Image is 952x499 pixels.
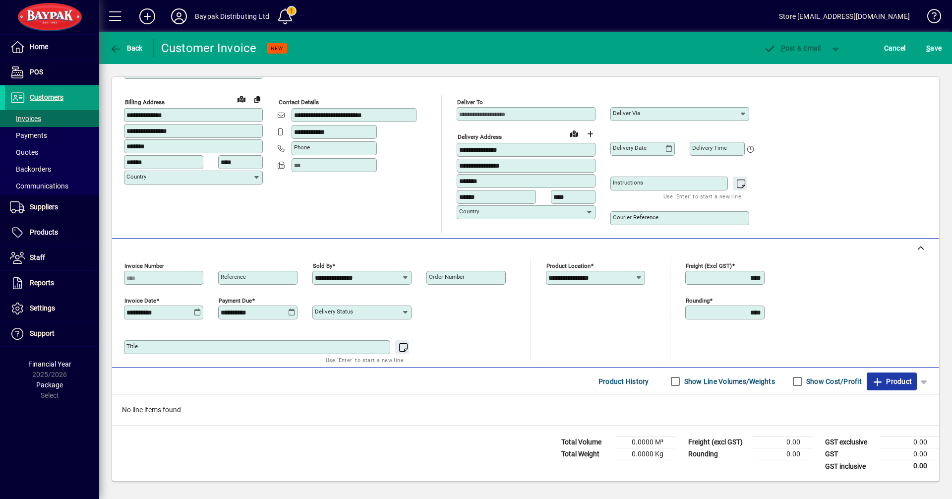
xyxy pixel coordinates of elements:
mat-label: Title [126,343,138,350]
td: Total Weight [556,448,616,460]
td: 0.00 [880,448,939,460]
span: Communications [10,182,68,190]
button: Save [924,39,944,57]
td: 0.00 [753,437,812,448]
mat-label: Courier Reference [613,214,658,221]
span: Support [30,329,55,337]
td: Rounding [683,448,753,460]
td: GST inclusive [820,460,880,473]
button: Cancel [882,39,908,57]
a: Staff [5,246,99,270]
span: S [926,44,930,52]
span: Product [872,374,912,389]
span: ave [926,40,942,56]
span: Quotes [10,148,38,156]
mat-label: Payment due [219,297,252,304]
span: Customers [30,93,63,101]
button: Back [107,39,145,57]
mat-label: Sold by [313,262,332,269]
mat-label: Rounding [686,297,710,304]
div: No line items found [112,395,939,425]
a: POS [5,60,99,85]
a: Home [5,35,99,60]
span: NEW [271,45,283,52]
div: Store [EMAIL_ADDRESS][DOMAIN_NAME] [779,8,910,24]
mat-label: Country [459,208,479,215]
span: P [781,44,785,52]
a: View on map [566,125,582,141]
a: Settings [5,296,99,321]
button: Profile [163,7,195,25]
a: Reports [5,271,99,296]
a: Communications [5,178,99,194]
mat-label: Instructions [613,179,643,186]
span: Back [110,44,143,52]
button: Product [867,373,917,390]
span: Products [30,228,58,236]
span: Invoices [10,115,41,123]
mat-label: Product location [546,262,591,269]
mat-label: Reference [221,273,246,280]
label: Show Line Volumes/Weights [682,376,775,386]
span: Backorders [10,165,51,173]
a: Payments [5,127,99,144]
td: 0.0000 Kg [616,448,675,460]
span: Suppliers [30,203,58,211]
label: Show Cost/Profit [804,376,862,386]
button: Choose address [582,126,598,142]
button: Product History [595,373,653,390]
span: Reports [30,279,54,287]
a: Knowledge Base [920,2,940,34]
span: Cancel [884,40,906,56]
td: 0.0000 M³ [616,437,675,448]
mat-label: Invoice number [124,262,164,269]
mat-label: Delivery date [613,144,647,151]
span: Settings [30,304,55,312]
mat-label: Freight (excl GST) [686,262,732,269]
mat-label: Delivery status [315,308,353,315]
span: POS [30,68,43,76]
td: GST [820,448,880,460]
a: Invoices [5,110,99,127]
td: Freight (excl GST) [683,437,753,448]
button: Add [131,7,163,25]
div: Baypak Distributing Ltd [195,8,269,24]
span: Package [36,381,63,389]
span: Home [30,43,48,51]
mat-label: Country [126,173,146,180]
a: Backorders [5,161,99,178]
mat-label: Delivery time [692,144,727,151]
mat-label: Deliver via [613,110,640,117]
mat-label: Phone [294,144,310,151]
span: Payments [10,131,47,139]
app-page-header-button: Back [99,39,154,57]
button: Copy to Delivery address [249,91,265,107]
mat-label: Deliver To [457,99,483,106]
span: ost & Email [764,44,821,52]
a: Products [5,220,99,245]
a: View on map [234,91,249,107]
mat-hint: Use 'Enter' to start a new line [326,354,404,366]
mat-hint: Use 'Enter' to start a new line [663,190,741,202]
td: GST exclusive [820,437,880,448]
td: 0.00 [880,460,939,473]
a: Support [5,321,99,346]
td: 0.00 [880,437,939,448]
a: Suppliers [5,195,99,220]
td: 0.00 [753,448,812,460]
span: Staff [30,253,45,261]
mat-label: Invoice date [124,297,156,304]
button: Post & Email [759,39,826,57]
span: Financial Year [28,360,71,368]
a: Quotes [5,144,99,161]
td: Total Volume [556,437,616,448]
mat-label: Order number [429,273,465,280]
div: Customer Invoice [161,40,257,56]
span: Product History [598,374,649,389]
